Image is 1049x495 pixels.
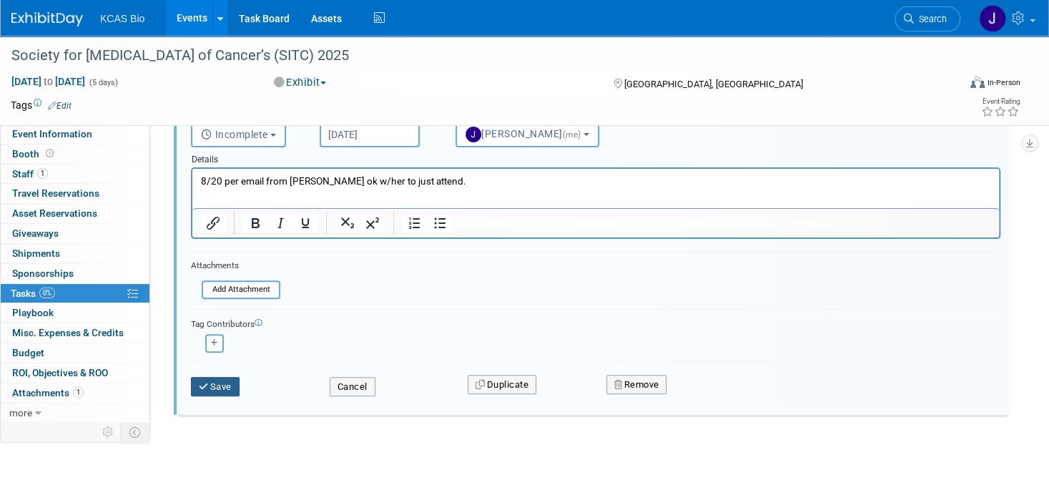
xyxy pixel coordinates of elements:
span: [DATE] [DATE] [11,75,86,88]
div: In-Person [987,77,1020,88]
iframe: Rich Text Area [192,169,999,208]
span: Asset Reservations [12,207,97,219]
span: Budget [12,347,44,358]
button: Save [191,377,240,397]
a: Playbook [1,303,149,323]
span: (5 days) [88,78,118,87]
a: Edit [48,101,72,111]
span: to [41,76,55,87]
div: Society for [MEDICAL_DATA] of Cancer’s (SITC) 2025 [6,43,935,69]
span: Giveaways [12,227,59,239]
span: 1 [73,387,84,398]
button: Bold [243,213,267,233]
a: Event Information [1,124,149,144]
a: ROI, Objectives & ROO [1,363,149,383]
span: Event Information [12,128,92,139]
span: Attachments [12,387,84,398]
button: Cancel [330,377,375,397]
a: Budget [1,343,149,363]
a: Shipments [1,244,149,263]
a: Search [895,6,960,31]
span: Travel Reservations [12,187,99,199]
span: KCAS Bio [100,13,144,24]
span: Incomplete [201,129,268,140]
button: Exhibit [269,75,332,90]
span: Misc. Expenses & Credits [12,327,124,338]
a: more [1,403,149,423]
button: Superscript [360,213,385,233]
a: Asset Reservations [1,204,149,223]
td: Personalize Event Tab Strip [96,423,121,441]
span: Sponsorships [12,268,74,279]
div: Event Format [870,74,1020,96]
span: ROI, Objectives & ROO [12,367,108,378]
button: Numbered list [403,213,427,233]
button: Underline [293,213,317,233]
a: Attachments1 [1,383,149,403]
img: Jocelyn King [979,5,1006,32]
button: Remove [606,375,667,395]
span: Booth [12,148,56,160]
button: Incomplete [191,122,286,147]
td: Tags [11,98,72,112]
span: [GEOGRAPHIC_DATA], [GEOGRAPHIC_DATA] [624,79,803,89]
td: Toggle Event Tabs [121,423,150,441]
a: Sponsorships [1,264,149,283]
a: Travel Reservations [1,184,149,203]
div: Attachments [191,260,280,272]
a: Tasks0% [1,284,149,303]
a: Misc. Expenses & Credits [1,323,149,343]
button: Duplicate [468,375,536,395]
img: Format-Inperson.png [970,77,985,88]
span: Playbook [12,307,54,318]
span: Search [914,14,947,24]
button: [PERSON_NAME](me) [455,122,599,147]
span: [PERSON_NAME] [466,128,583,139]
a: Staff1 [1,165,149,184]
div: Tag Contributors [191,315,1000,330]
a: Booth [1,144,149,164]
span: more [9,407,32,418]
span: 0% [39,288,55,298]
span: Tasks [11,288,55,299]
span: Shipments [12,247,60,259]
span: (me) [563,129,581,139]
div: Details [191,147,1000,167]
input: Due Date [320,122,420,147]
span: Staff [12,168,48,180]
img: ExhibitDay [11,12,83,26]
button: Bullet list [428,213,452,233]
a: Giveaways [1,224,149,243]
button: Insert/edit link [201,213,225,233]
span: 1 [37,168,48,179]
div: Event Rating [981,98,1020,105]
span: Booth not reserved yet [43,148,56,159]
button: Subscript [335,213,360,233]
button: Italic [268,213,292,233]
